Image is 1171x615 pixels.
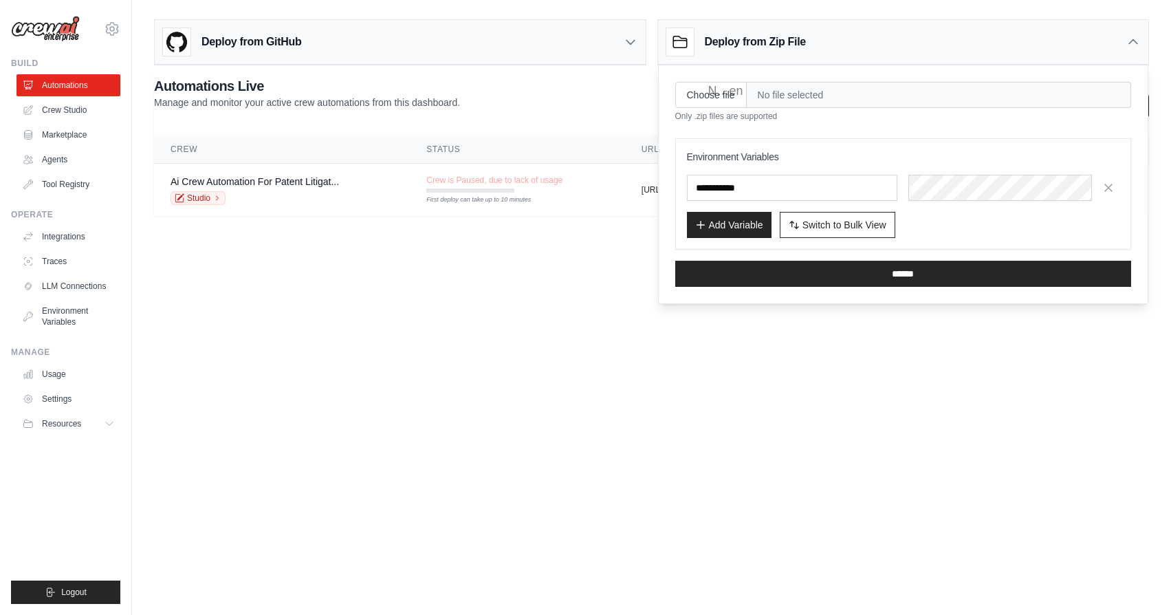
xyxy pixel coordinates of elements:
a: Traces [17,250,120,272]
a: Integrations [17,226,120,248]
th: Crew [154,136,410,164]
a: Automations [17,74,120,96]
span: Logout [61,587,87,598]
img: GitHub Logo [163,28,190,56]
div: First deploy can take up to 10 minutes [426,195,514,205]
a: Marketplace [17,124,120,146]
a: Studio [171,191,226,205]
span: No file selected [747,82,1131,108]
a: Crew Studio [17,99,120,121]
img: Logo [11,16,80,42]
input: Choose file [675,82,747,108]
span: Switch to Bulk View [802,218,886,232]
a: Environment Variables [17,300,120,333]
button: Logout [11,581,120,604]
div: Manage [11,347,120,358]
th: Status [410,136,625,164]
button: Add Variable [687,212,771,238]
th: URL [625,136,720,164]
h3: Deploy from GitHub [201,34,301,50]
a: Usage [17,363,120,385]
span: Resources [42,418,81,429]
p: Manage and monitor your active crew automations from this dashboard. [154,96,460,109]
span: Crew is Paused, due to lack of usage [426,175,562,186]
a: Agents [17,149,120,171]
a: Settings [17,388,120,410]
h3: Deploy from Zip File [705,34,806,50]
a: LLM Connections [17,275,120,297]
div: Build [11,58,120,69]
a: Ai Crew Automation For Patent Litigat... [171,176,339,187]
a: Tool Registry [17,173,120,195]
button: Resources [17,413,120,435]
h3: Environment Variables [687,150,1120,164]
p: Only .zip files are supported [675,111,1132,122]
div: Operate [11,209,120,220]
h2: Automations Live [154,76,460,96]
button: Switch to Bulk View [780,212,895,238]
